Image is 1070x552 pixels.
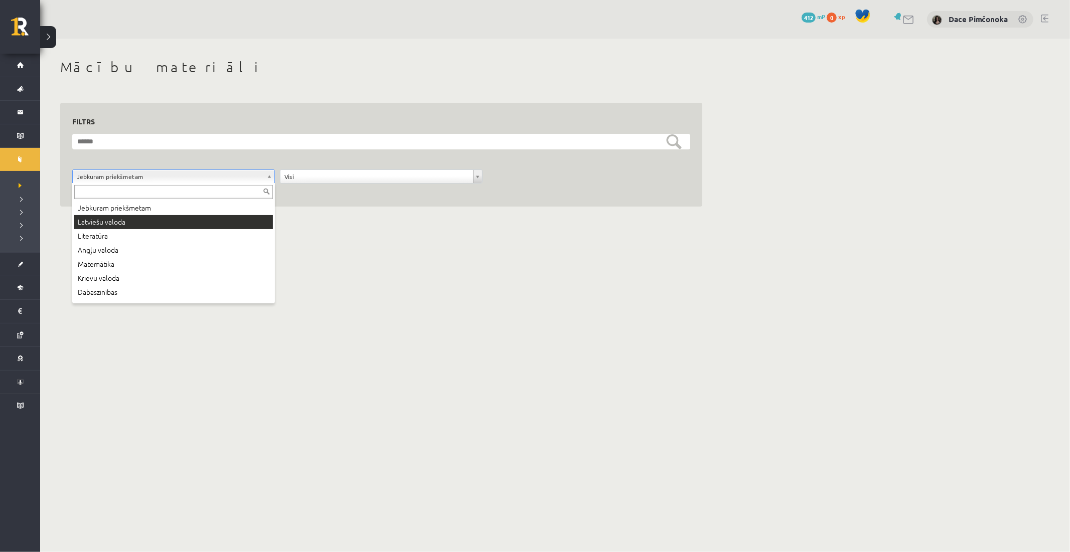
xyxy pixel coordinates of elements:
div: Matemātika [74,257,273,271]
div: Datorika [74,299,273,313]
div: Angļu valoda [74,243,273,257]
div: Krievu valoda [74,271,273,285]
div: Dabaszinības [74,285,273,299]
div: Jebkuram priekšmetam [74,201,273,215]
div: Latviešu valoda [74,215,273,229]
div: Literatūra [74,229,273,243]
